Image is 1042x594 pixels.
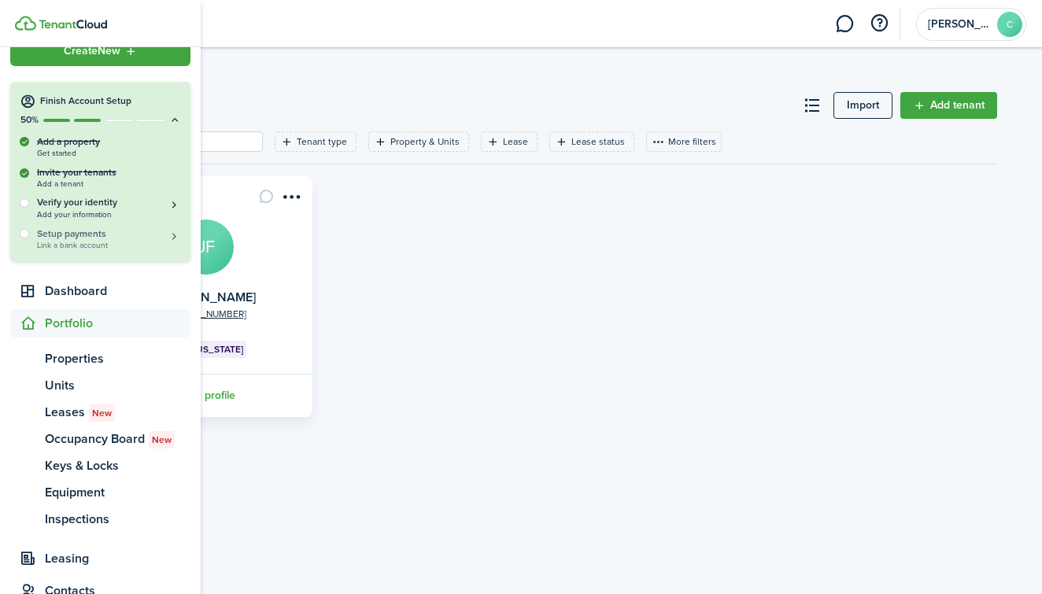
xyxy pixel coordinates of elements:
[10,135,190,261] div: Finish Account Setup50%
[167,307,246,321] a: [PHONE_NUMBER]
[45,282,190,301] span: Dashboard
[37,227,181,241] h5: Setup payments
[997,12,1022,37] avatar-text: C
[37,196,181,209] h5: Verify your identity
[10,452,190,479] a: Keys & Locks
[646,131,722,152] button: More filters
[40,94,181,108] h4: Finish Account Setup
[10,35,190,66] button: Open menu
[45,376,190,395] span: Units
[45,349,190,368] span: Properties
[45,314,190,333] span: Portfolio
[98,374,315,417] a: View profile
[390,135,460,149] filter-tag-label: Property & Units
[278,189,303,210] button: Open menu
[20,113,39,127] p: 50%
[170,342,243,356] span: 2057 [US_STATE]
[37,241,181,249] span: Link a bank account
[866,10,892,37] button: Open resource center
[37,227,181,249] a: Setup paymentsLink a bank account
[157,288,256,306] a: [PERSON_NAME]
[571,135,625,149] filter-tag-label: Lease status
[45,430,190,448] span: Occupancy Board
[10,426,190,452] a: Occupancy BoardNew
[368,131,469,152] filter-tag: Open filter
[179,220,234,275] a: JF
[928,19,991,30] span: Cherisse
[481,131,538,152] filter-tag: Open filter
[10,479,190,506] a: Equipment
[830,4,859,44] a: Messaging
[10,82,190,127] button: Finish Account Setup50%
[900,92,997,119] a: Add tenant
[45,549,190,568] span: Leasing
[45,510,190,529] span: Inspections
[152,433,172,447] span: New
[45,483,190,502] span: Equipment
[275,131,357,152] filter-tag: Open filter
[10,399,190,426] a: LeasesNew
[39,20,107,29] img: TenantCloud
[10,345,190,372] a: Properties
[833,92,892,119] a: Import
[45,456,190,475] span: Keys & Locks
[297,135,347,149] filter-tag-label: Tenant type
[10,372,190,399] a: Units
[37,210,181,219] span: Add your information
[37,196,181,219] button: Verify your identityAdd your information
[92,406,112,420] span: New
[64,46,120,57] span: Create New
[45,403,190,422] span: Leases
[10,506,190,533] a: Inspections
[503,135,528,149] filter-tag-label: Lease
[15,16,36,31] img: TenantCloud
[549,131,634,152] filter-tag: Open filter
